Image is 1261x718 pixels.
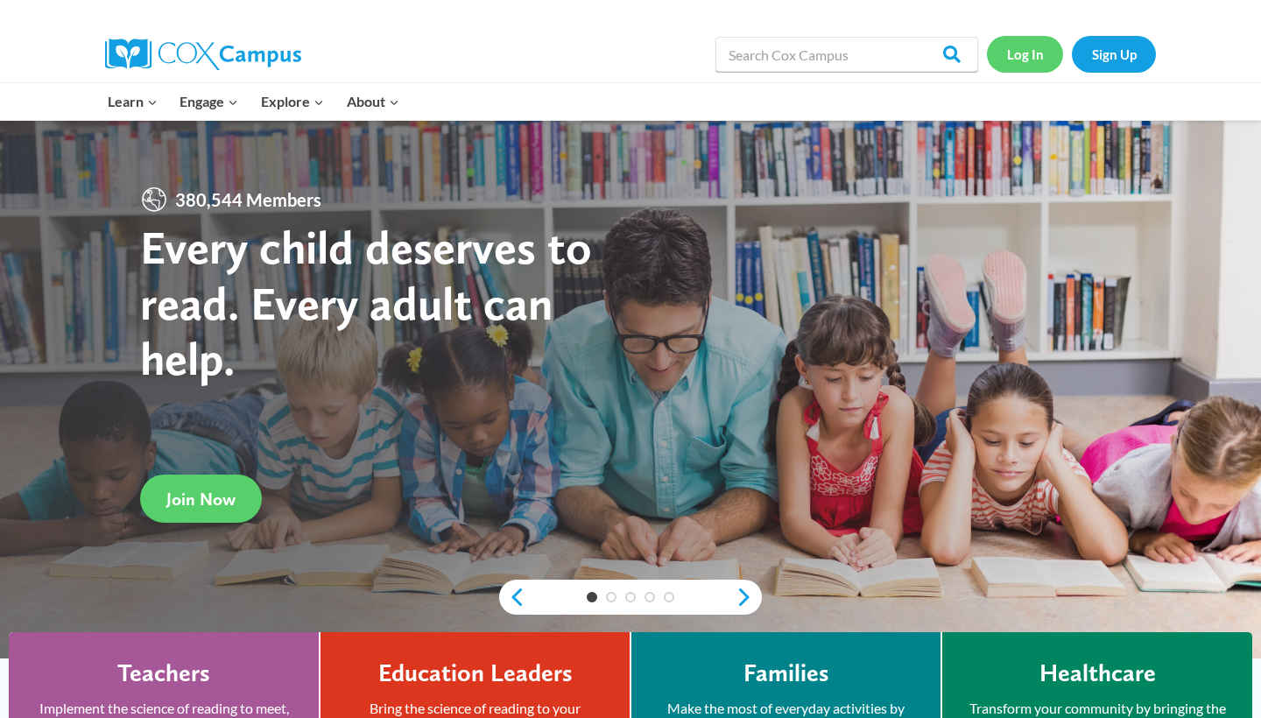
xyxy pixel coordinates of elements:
h4: Education Leaders [378,658,573,688]
a: previous [499,587,525,608]
a: 1 [587,592,597,602]
span: 380,544 Members [168,186,328,214]
h4: Healthcare [1039,658,1156,688]
a: 3 [625,592,636,602]
h4: Teachers [117,658,210,688]
nav: Primary Navigation [96,83,410,120]
span: Join Now [166,489,236,510]
strong: Every child deserves to read. Every adult can help. [140,219,592,386]
nav: Secondary Navigation [987,36,1156,72]
h4: Families [743,658,829,688]
a: Sign Up [1072,36,1156,72]
button: Child menu of About [335,83,411,120]
a: 2 [606,592,616,602]
button: Child menu of Engage [169,83,250,120]
div: content slider buttons [499,580,762,615]
a: 5 [664,592,674,602]
img: Cox Campus [105,39,301,70]
a: 4 [645,592,655,602]
input: Search Cox Campus [715,37,978,72]
a: Log In [987,36,1063,72]
button: Child menu of Explore [250,83,335,120]
a: next [736,587,762,608]
button: Child menu of Learn [96,83,169,120]
a: Join Now [140,475,262,523]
